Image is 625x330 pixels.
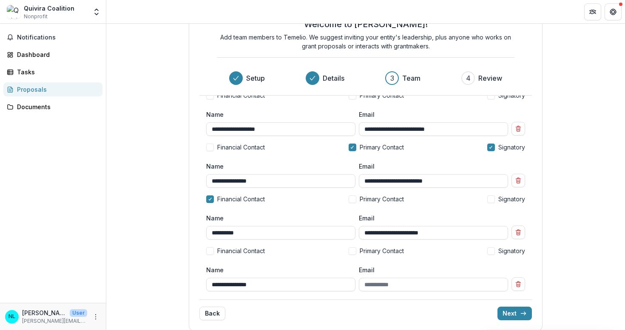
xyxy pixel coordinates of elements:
label: Email [359,265,503,274]
span: Primary Contact [360,143,404,152]
span: Signatory [498,195,525,203]
a: Proposals [3,82,102,96]
div: Proposals [17,85,96,94]
button: Remove team member [511,277,525,291]
h3: Review [478,73,502,83]
a: Dashboard [3,48,102,62]
span: Financial Contact [217,246,265,255]
span: Signatory [498,246,525,255]
span: Signatory [498,143,525,152]
button: Next [497,307,532,320]
label: Name [206,110,350,119]
span: Financial Contact [217,91,265,100]
button: Remove team member [511,226,525,239]
p: [PERSON_NAME] [22,308,66,317]
span: Financial Contact [217,143,265,152]
span: Primary Contact [360,246,404,255]
span: Primary Contact [360,91,404,100]
div: Documents [17,102,96,111]
span: Financial Contact [217,195,265,203]
label: Email [359,214,503,223]
span: Primary Contact [360,195,404,203]
div: 4 [466,73,471,83]
button: Back [199,307,225,320]
div: 3 [390,73,394,83]
div: Tasks [17,68,96,76]
button: Remove team member [511,122,525,135]
p: User [70,309,87,317]
h3: Team [402,73,420,83]
div: Dashboard [17,50,96,59]
span: Nonprofit [24,13,48,20]
div: Progress [229,71,502,85]
img: Quivira Coalition [7,5,20,19]
label: Email [359,110,503,119]
h2: Welcome to [PERSON_NAME]! [304,19,428,29]
p: Add team members to Temelio. We suggest inviting your entity's leadership, plus anyone who works ... [217,33,514,51]
a: Tasks [3,65,102,79]
a: Documents [3,100,102,114]
button: Partners [584,3,601,20]
button: Open entity switcher [91,3,102,20]
label: Name [206,265,350,274]
div: Quivira Coalition [24,4,74,13]
button: Get Help [605,3,622,20]
label: Name [206,214,350,223]
label: Email [359,162,503,171]
div: Nina Listro [9,314,15,319]
h3: Setup [246,73,265,83]
p: [PERSON_NAME][EMAIL_ADDRESS][DOMAIN_NAME] [22,317,87,325]
label: Name [206,162,350,171]
h3: Details [323,73,344,83]
button: Notifications [3,31,102,44]
span: Signatory [498,91,525,100]
span: Notifications [17,34,99,41]
button: More [91,312,101,322]
button: Remove team member [511,174,525,187]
